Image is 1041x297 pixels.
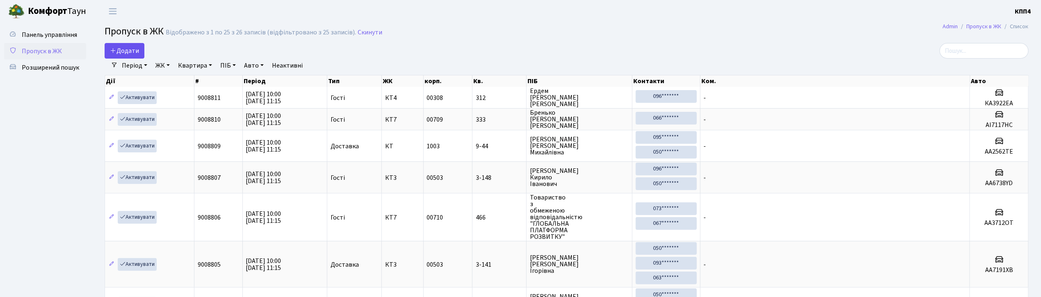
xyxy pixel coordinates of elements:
a: Квартира [175,59,215,73]
span: 1003 [427,142,440,151]
span: 9008807 [198,173,221,182]
a: Пропуск в ЖК [4,43,86,59]
span: Пропуск в ЖК [22,47,62,56]
a: Період [119,59,151,73]
span: 00503 [427,260,443,269]
span: 9008811 [198,93,221,102]
a: Неактивні [269,59,306,73]
span: 9008809 [198,142,221,151]
th: Тип [327,75,382,87]
h5: АА2562ТЕ [973,148,1025,156]
th: # [194,75,243,87]
span: 9-44 [476,143,523,150]
th: корп. [424,75,473,87]
span: - [704,173,706,182]
span: 9008805 [198,260,221,269]
span: - [704,93,706,102]
div: Відображено з 1 по 25 з 26 записів (відфільтровано з 25 записів). [166,29,356,36]
a: Авто [241,59,267,73]
span: Гості [331,175,345,181]
a: Активувати [118,258,157,271]
span: - [704,142,706,151]
a: Розширений пошук [4,59,86,76]
span: Гості [331,214,345,221]
th: Авто [970,75,1029,87]
a: ЖК [152,59,173,73]
span: 00308 [427,93,443,102]
span: 9008810 [198,115,221,124]
span: 466 [476,214,523,221]
span: [PERSON_NAME] [PERSON_NAME] Ігорівна [530,254,629,274]
th: Дії [105,75,194,87]
span: 9008806 [198,213,221,222]
span: Доставка [331,143,359,150]
span: Доставка [331,261,359,268]
span: КТ7 [385,214,420,221]
a: Активувати [118,211,157,224]
span: Пропуск в ЖК [105,24,164,39]
span: Таун [28,5,86,18]
span: Бренько [PERSON_NAME] [PERSON_NAME] [530,109,629,129]
a: Активувати [118,91,157,104]
a: ПІБ [217,59,239,73]
li: Список [1002,22,1029,31]
span: Розширений пошук [22,63,79,72]
span: КТ3 [385,175,420,181]
span: [DATE] 10:00 [DATE] 11:15 [246,256,281,272]
span: Гості [331,95,345,101]
span: Додати [110,46,139,55]
a: Активувати [118,171,157,184]
th: Кв. [473,75,527,87]
span: - [704,115,706,124]
span: [DATE] 10:00 [DATE] 11:15 [246,138,281,154]
h5: АІ7117НС [973,121,1025,129]
a: КПП4 [1015,7,1031,16]
a: Пропуск в ЖК [967,22,1002,31]
a: Скинути [358,29,382,36]
span: 00709 [427,115,443,124]
span: [DATE] 10:00 [DATE] 11:15 [246,209,281,225]
nav: breadcrumb [931,18,1041,35]
span: - [704,213,706,222]
button: Переключити навігацію [103,5,123,18]
span: [PERSON_NAME] Кирило Іванович [530,168,629,187]
span: КТ7 [385,116,420,123]
span: 00503 [427,173,443,182]
span: [DATE] 10:00 [DATE] 11:15 [246,170,281,186]
span: 3-148 [476,175,523,181]
a: Панель управління [4,27,86,43]
span: Гості [331,116,345,123]
span: Панель управління [22,30,77,39]
span: Товариство з обмеженою відповідальністю "ГЛОБАЛЬНА ПЛАТФОРМА РОЗВИТКУ" [530,194,629,240]
th: Ком. [701,75,970,87]
th: ПІБ [527,75,632,87]
th: ЖК [382,75,424,87]
span: КТ [385,143,420,150]
b: Комфорт [28,5,67,18]
span: 00710 [427,213,443,222]
a: Активувати [118,140,157,152]
span: [PERSON_NAME] [PERSON_NAME] Михайлівна [530,136,629,156]
span: - [704,260,706,269]
span: [DATE] 10:00 [DATE] 11:15 [246,90,281,106]
span: 312 [476,95,523,101]
span: КТ4 [385,95,420,101]
h5: АА3712ОТ [973,219,1025,227]
h5: АА7191ХВ [973,266,1025,274]
img: logo.png [8,3,25,20]
span: 333 [476,116,523,123]
h5: АА6738YD [973,179,1025,187]
a: Активувати [118,113,157,126]
input: Пошук... [940,43,1029,59]
span: Ердем [PERSON_NAME] [PERSON_NAME] [530,88,629,107]
span: 3-141 [476,261,523,268]
a: Admin [943,22,958,31]
th: Період [243,75,327,87]
th: Контакти [632,75,701,87]
h5: КА3922ЕА [973,100,1025,107]
span: КТ3 [385,261,420,268]
a: Додати [105,43,144,59]
span: [DATE] 10:00 [DATE] 11:15 [246,111,281,127]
